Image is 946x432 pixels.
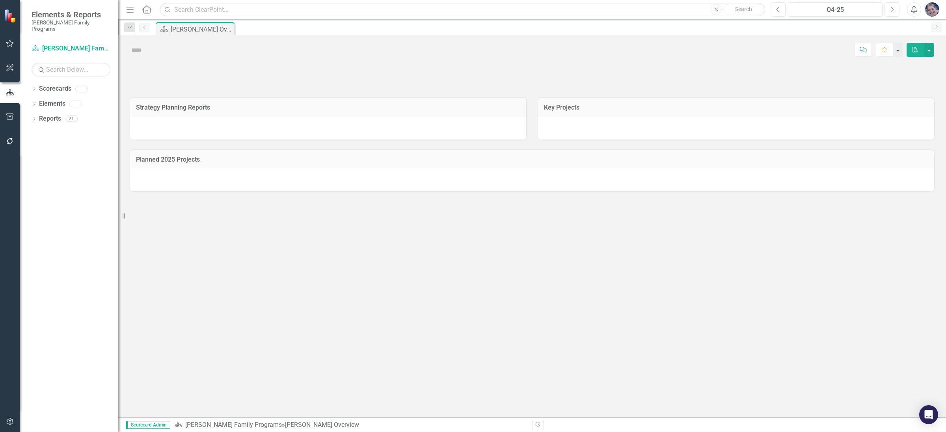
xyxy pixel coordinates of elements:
[32,19,110,32] small: [PERSON_NAME] Family Programs
[32,10,110,19] span: Elements & Reports
[160,3,765,17] input: Search ClearPoint...
[130,44,143,56] img: Not Defined
[126,421,170,429] span: Scorecard Admin
[39,99,65,108] a: Elements
[788,2,883,17] button: Q4-25
[735,6,752,12] span: Search
[136,104,520,111] h3: Strategy Planning Reports
[136,156,928,163] h3: Planned 2025 Projects
[724,4,763,15] button: Search
[285,421,359,428] div: [PERSON_NAME] Overview
[32,44,110,53] a: [PERSON_NAME] Family Programs
[4,9,18,23] img: ClearPoint Strategy
[39,114,61,123] a: Reports
[185,421,282,428] a: [PERSON_NAME] Family Programs
[65,115,78,122] div: 21
[39,84,71,93] a: Scorecards
[919,405,938,424] div: Open Intercom Messenger
[791,5,880,15] div: Q4-25
[32,63,110,76] input: Search Below...
[174,421,526,430] div: »
[544,104,928,111] h3: Key Projects
[171,24,233,34] div: [PERSON_NAME] Overview
[925,2,939,17] img: Diane Gillian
